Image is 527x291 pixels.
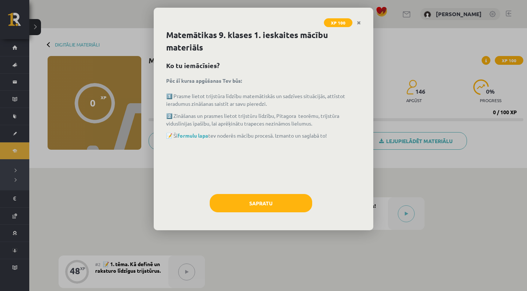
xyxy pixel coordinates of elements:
h1: Matemātikas 9. klases 1. ieskaites mācību materiāls [166,29,361,54]
p: 📝 Šī tev noderēs mācību procesā. Izmanto un saglabā to! [166,132,361,139]
button: Sapratu [210,194,312,212]
p: 1️⃣ Prasme lietot trijstūra līdzību matemātiskās un sadzīves situācijās, attīstot ieradumus zināš... [166,77,361,108]
strong: Pēc šī kursa apgūšanas Tev būs: [166,77,242,84]
a: formulu lapa [177,132,208,139]
h2: Ko tu iemācīsies? [166,60,361,70]
a: Close [352,16,365,30]
p: 2️⃣ Zināšanas un prasmes lietot trijstūru līdzību, Pitagora teorēmu, trijstūra viduslīnijas īpašī... [166,112,361,127]
span: XP 100 [324,18,352,27]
